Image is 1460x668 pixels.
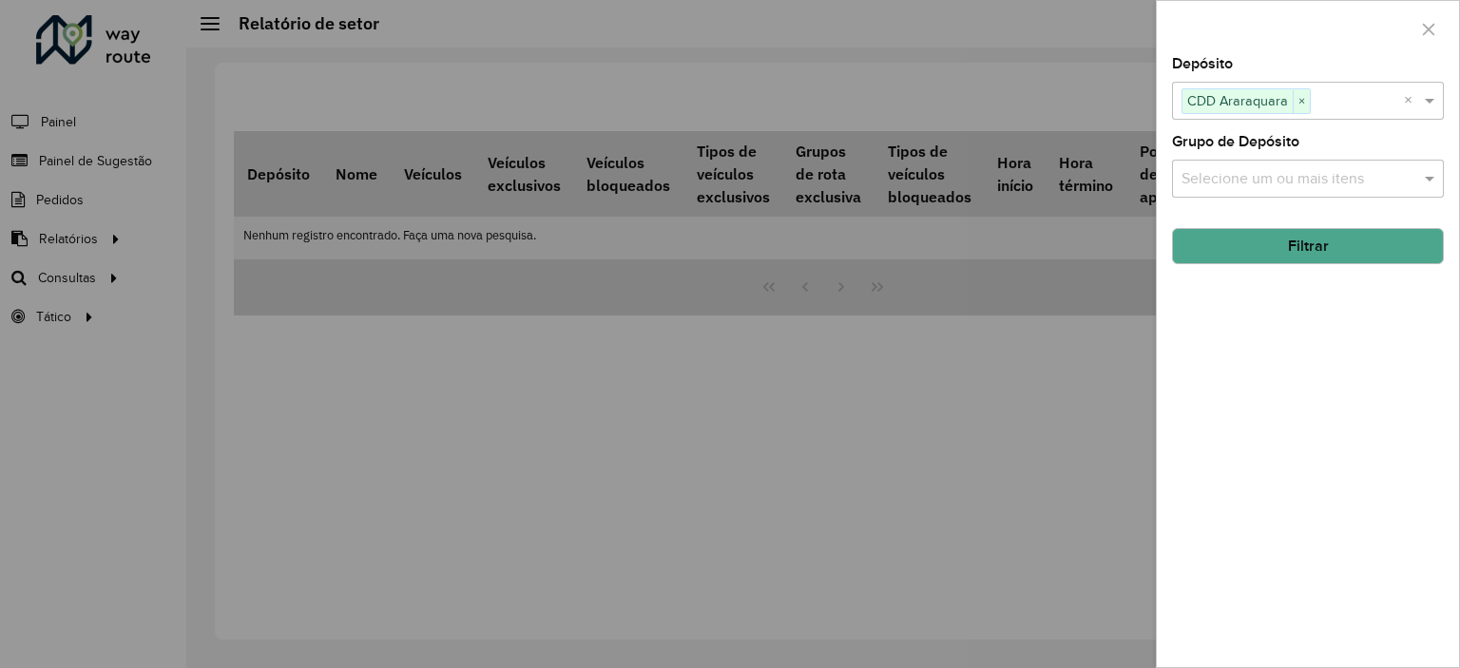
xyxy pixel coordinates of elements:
[1172,228,1444,264] button: Filtrar
[1293,90,1310,113] span: ×
[1404,89,1420,112] span: Clear all
[1172,130,1299,153] label: Grupo de Depósito
[1172,52,1233,75] label: Depósito
[1182,89,1293,112] span: CDD Araraquara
